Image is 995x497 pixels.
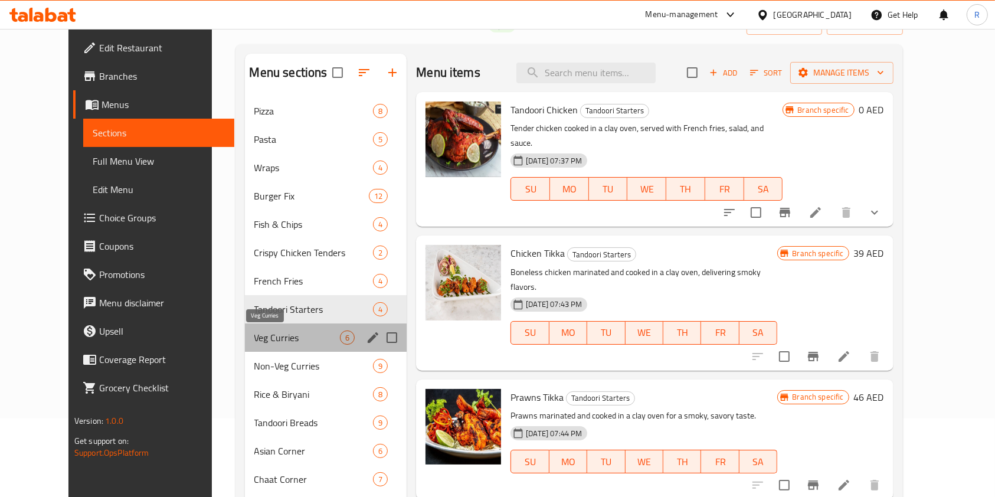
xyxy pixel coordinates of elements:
[626,321,663,345] button: WE
[521,155,587,166] span: [DATE] 07:37 PM
[974,8,980,21] span: R
[254,161,374,175] span: Wraps
[245,267,407,295] div: French Fries4
[567,247,636,261] div: Tandoori Starters
[254,387,374,401] span: Rice & Biryani
[374,134,387,145] span: 5
[790,62,893,84] button: Manage items
[750,66,783,80] span: Sort
[854,245,884,261] h6: 39 AED
[245,408,407,437] div: Tandoori Breads9
[374,106,387,117] span: 8
[73,345,235,374] a: Coverage Report
[793,104,853,116] span: Branch specific
[510,121,783,151] p: Tender chicken cooked in a clay oven, served with French fries, salad, and sauce.
[549,450,587,473] button: MO
[587,321,625,345] button: TU
[374,219,387,230] span: 4
[708,66,739,80] span: Add
[744,453,773,470] span: SA
[99,239,225,253] span: Coupons
[860,342,889,371] button: delete
[706,453,734,470] span: FR
[99,352,225,367] span: Coverage Report
[325,60,350,85] span: Select all sections
[555,181,584,198] span: MO
[627,177,666,201] button: WE
[73,260,235,289] a: Promotions
[521,428,587,439] span: [DATE] 07:44 PM
[554,453,582,470] span: MO
[510,244,565,262] span: Chicken Tikka
[245,465,407,493] div: Chaat Corner7
[374,474,387,485] span: 7
[510,177,550,201] button: SU
[254,444,374,458] span: Asian Corner
[374,389,387,400] span: 8
[254,189,369,203] span: Burger Fix
[245,182,407,210] div: Burger Fix12
[836,17,893,31] span: export
[99,211,225,225] span: Choice Groups
[245,210,407,238] div: Fish & Chips4
[254,217,374,231] span: Fish & Chips
[800,66,884,80] span: Manage items
[374,446,387,457] span: 6
[250,64,328,81] h2: Menu sections
[99,296,225,310] span: Menu disclaimer
[860,198,889,227] button: show more
[426,389,501,465] img: Prawns Tikka
[715,198,744,227] button: sort-choices
[83,147,235,175] a: Full Menu View
[350,58,378,87] span: Sort sections
[854,389,884,406] h6: 46 AED
[739,321,777,345] button: SA
[254,132,374,146] div: Pasta
[426,245,501,321] img: Chicken Tikka
[516,453,544,470] span: SU
[705,177,744,201] button: FR
[245,97,407,125] div: Pizza8
[374,417,387,429] span: 9
[510,408,777,423] p: Prawns marinated and cooked in a clay oven for a smoky, savory taste.
[74,433,129,449] span: Get support on:
[550,177,589,201] button: MO
[626,450,663,473] button: WE
[374,247,387,259] span: 2
[254,104,374,118] span: Pizza
[73,204,235,232] a: Choice Groups
[680,60,705,85] span: Select section
[510,450,549,473] button: SU
[378,58,407,87] button: Add section
[254,416,374,430] span: Tandoori Breads
[630,453,659,470] span: WE
[245,437,407,465] div: Asian Corner6
[254,302,374,316] div: Tandoori Starters
[73,62,235,90] a: Branches
[373,359,388,373] div: items
[516,63,656,83] input: search
[245,238,407,267] div: Crispy Chicken Tenders2
[632,181,662,198] span: WE
[701,450,739,473] button: FR
[83,119,235,147] a: Sections
[373,246,388,260] div: items
[341,332,354,344] span: 6
[99,41,225,55] span: Edit Restaurant
[705,64,742,82] span: Add item
[245,323,407,352] div: Veg Curries6edit
[510,388,564,406] span: Prawns Tikka
[99,69,225,83] span: Branches
[369,191,387,202] span: 12
[554,324,582,341] span: MO
[581,104,649,117] span: Tandoori Starters
[73,34,235,62] a: Edit Restaurant
[254,359,374,373] div: Non-Veg Curries
[742,64,790,82] span: Sort items
[245,153,407,182] div: Wraps4
[373,161,388,175] div: items
[245,125,407,153] div: Pasta5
